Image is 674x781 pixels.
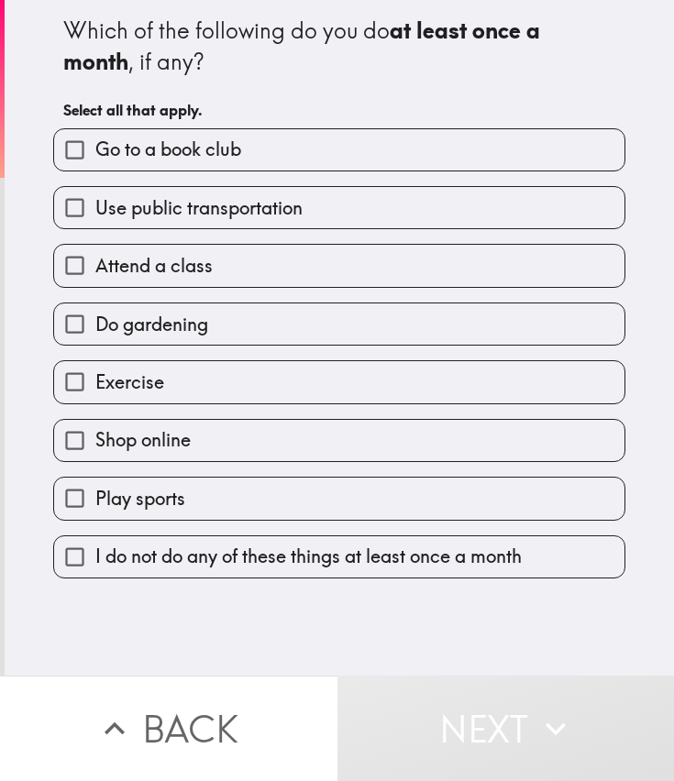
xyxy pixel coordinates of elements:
span: Attend a class [95,253,213,279]
b: at least once a month [63,16,546,75]
button: Attend a class [54,245,624,286]
span: Use public transportation [95,195,303,221]
button: I do not do any of these things at least once a month [54,536,624,577]
span: Exercise [95,369,164,395]
button: Exercise [54,361,624,402]
button: Do gardening [54,303,624,345]
button: Shop online [54,420,624,461]
button: Use public transportation [54,187,624,228]
span: Play sports [95,486,185,511]
span: I do not do any of these things at least once a month [95,544,522,569]
span: Shop online [95,427,191,453]
span: Go to a book club [95,137,241,162]
h6: Select all that apply. [63,100,615,120]
button: Go to a book club [54,129,624,170]
button: Play sports [54,478,624,519]
span: Do gardening [95,312,208,337]
div: Which of the following do you do , if any? [63,16,615,77]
